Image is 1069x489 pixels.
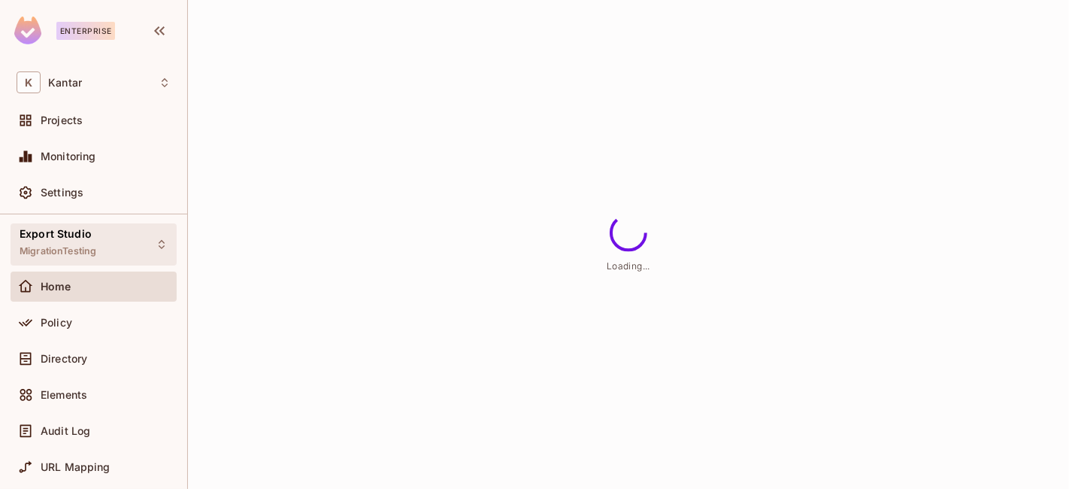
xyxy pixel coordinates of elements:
span: Policy [41,317,72,329]
span: Home [41,281,71,293]
span: Loading... [607,261,650,272]
span: URL Mapping [41,461,111,473]
span: MigrationTesting [20,245,96,257]
span: Elements [41,389,87,401]
div: Enterprise [56,22,115,40]
span: Audit Log [41,425,90,437]
span: Projects [41,114,83,126]
img: SReyMgAAAABJRU5ErkJggg== [14,17,41,44]
span: K [17,71,41,93]
span: Workspace: Kantar [48,77,82,89]
span: Export Studio [20,228,92,240]
span: Settings [41,187,83,199]
span: Directory [41,353,87,365]
span: Monitoring [41,150,96,162]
